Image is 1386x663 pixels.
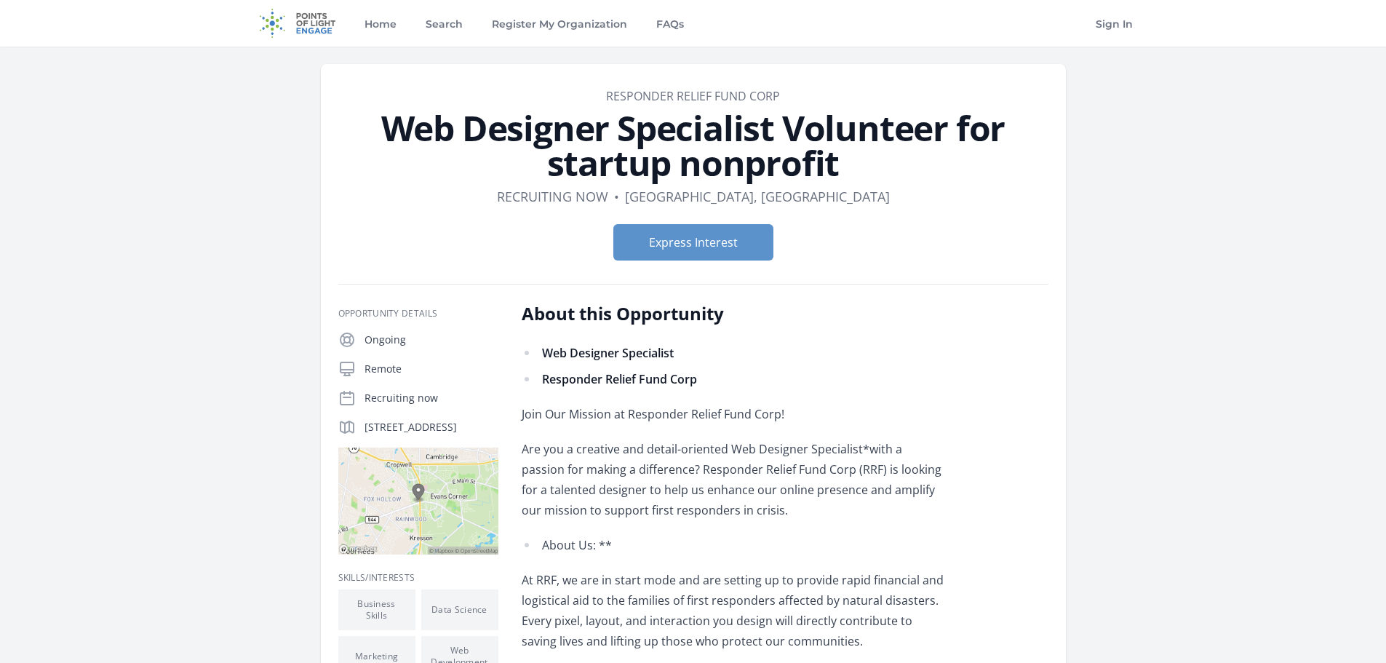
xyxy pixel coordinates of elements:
p: Recruiting now [365,391,498,405]
div: • [614,186,619,207]
h3: Skills/Interests [338,572,498,584]
img: Map [338,448,498,555]
dd: Recruiting now [497,186,608,207]
h3: Opportunity Details [338,308,498,319]
p: Are you a creative and detail-oriented Web Designer Specialist*with a passion for making a differ... [522,439,947,520]
p: At RRF, we are in start mode and are setting up to provide rapid financial and logistical aid to ... [522,570,947,651]
strong: Responder Relief Fund Corp [542,371,697,387]
li: Data Science [421,589,498,630]
button: Express Interest [613,224,773,261]
p: [STREET_ADDRESS] [365,420,498,434]
h1: Web Designer Specialist Volunteer for startup nonprofit [338,111,1048,180]
dd: [GEOGRAPHIC_DATA], [GEOGRAPHIC_DATA] [625,186,890,207]
h2: About this Opportunity [522,302,947,325]
p: Join Our Mission at Responder Relief Fund Corp! [522,404,947,424]
li: Business Skills [338,589,415,630]
strong: Web Designer Specialist [542,345,674,361]
li: About Us: ** [522,535,947,555]
p: Ongoing [365,333,498,347]
p: Remote [365,362,498,376]
a: Responder Relief Fund Corp [606,88,780,104]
